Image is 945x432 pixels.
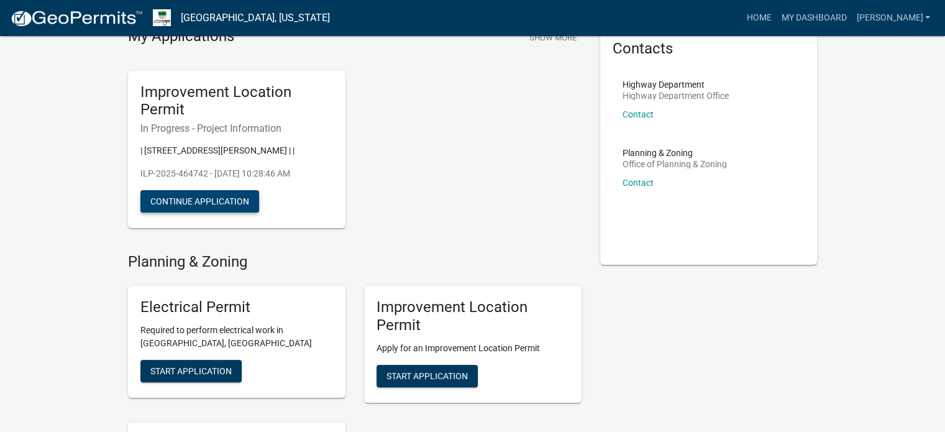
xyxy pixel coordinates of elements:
[377,298,569,334] h5: Improvement Location Permit
[623,160,727,168] p: Office of Planning & Zoning
[623,178,654,188] a: Contact
[140,83,333,119] h5: Improvement Location Permit
[140,122,333,134] h6: In Progress - Project Information
[153,9,171,26] img: Morgan County, Indiana
[140,190,259,213] button: Continue Application
[128,27,234,46] h4: My Applications
[623,91,729,100] p: Highway Department Office
[623,149,727,157] p: Planning & Zoning
[140,360,242,382] button: Start Application
[140,298,333,316] h5: Electrical Permit
[613,40,805,58] h5: Contacts
[181,7,330,29] a: [GEOGRAPHIC_DATA], [US_STATE]
[623,109,654,119] a: Contact
[623,80,729,89] p: Highway Department
[741,6,776,30] a: Home
[776,6,851,30] a: My Dashboard
[150,365,232,375] span: Start Application
[377,365,478,387] button: Start Application
[524,27,582,48] button: Show More
[128,253,582,271] h4: Planning & Zoning
[140,167,333,180] p: ILP-2025-464742 - [DATE] 10:28:46 AM
[386,370,468,380] span: Start Application
[140,144,333,157] p: | [STREET_ADDRESS][PERSON_NAME] | |
[377,342,569,355] p: Apply for an Improvement Location Permit
[140,324,333,350] p: Required to perform electrical work in [GEOGRAPHIC_DATA], [GEOGRAPHIC_DATA]
[851,6,935,30] a: [PERSON_NAME]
